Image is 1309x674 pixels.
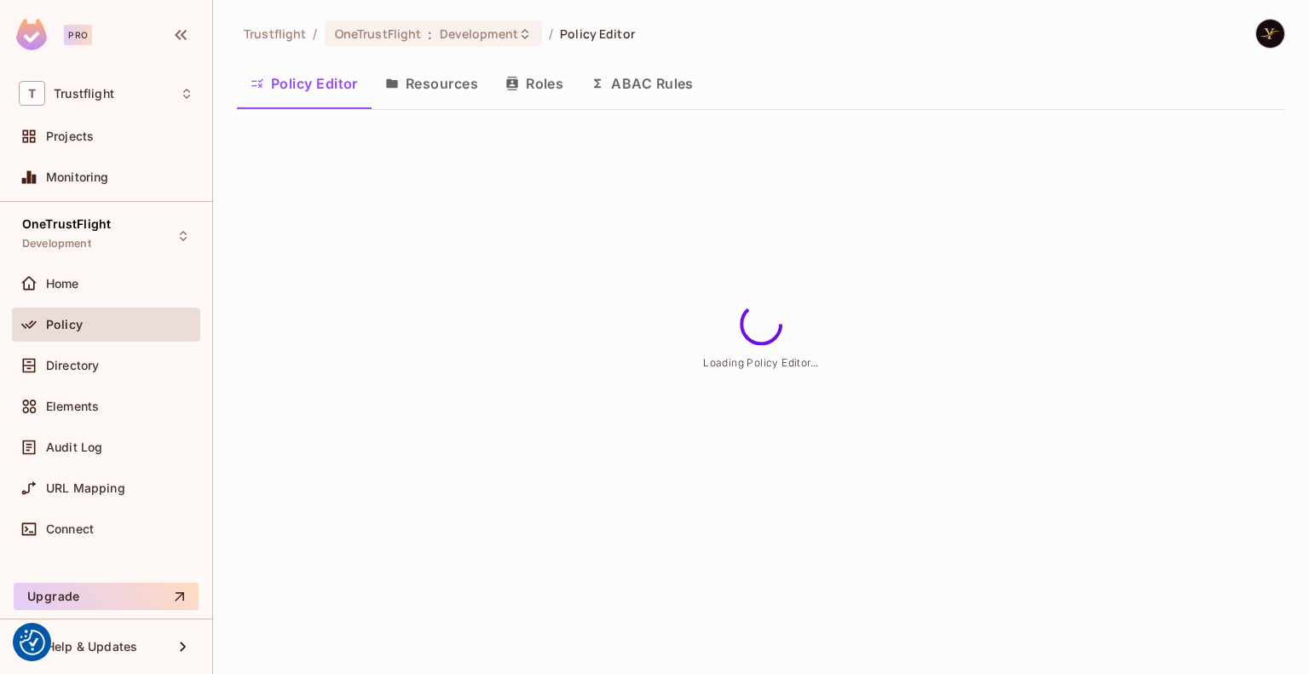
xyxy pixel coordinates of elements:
[20,630,45,655] img: Revisit consent button
[46,277,79,291] span: Home
[54,87,114,101] span: Workspace: Trustflight
[16,19,47,50] img: SReyMgAAAABJRU5ErkJggg==
[46,130,94,143] span: Projects
[560,26,635,42] span: Policy Editor
[64,25,92,45] div: Pro
[46,400,99,413] span: Elements
[20,630,45,655] button: Consent Preferences
[244,26,306,42] span: the active workspace
[440,26,518,42] span: Development
[549,26,553,42] li: /
[22,237,91,251] span: Development
[372,62,492,105] button: Resources
[14,583,199,610] button: Upgrade
[492,62,577,105] button: Roles
[427,27,433,41] span: :
[313,26,317,42] li: /
[1256,20,1284,48] img: Yilmaz Alizadeh
[46,170,109,184] span: Monitoring
[46,359,99,372] span: Directory
[46,318,83,331] span: Policy
[577,62,707,105] button: ABAC Rules
[237,62,372,105] button: Policy Editor
[335,26,422,42] span: OneTrustFlight
[46,481,125,495] span: URL Mapping
[46,522,94,536] span: Connect
[703,355,819,368] span: Loading Policy Editor...
[22,217,111,231] span: OneTrustFlight
[46,640,137,654] span: Help & Updates
[19,81,45,106] span: T
[46,441,102,454] span: Audit Log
